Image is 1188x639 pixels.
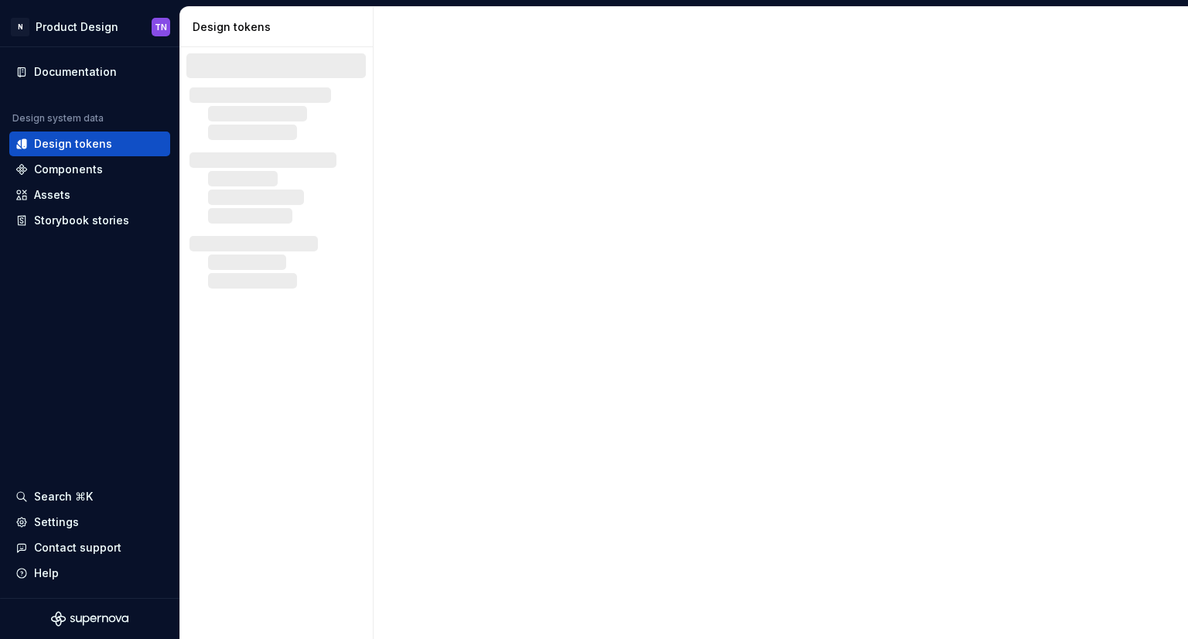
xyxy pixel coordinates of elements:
a: Design tokens [9,132,170,156]
div: Assets [34,187,70,203]
svg: Supernova Logo [51,611,128,627]
div: Components [34,162,103,177]
button: Help [9,561,170,586]
button: Contact support [9,535,170,560]
div: Design tokens [193,19,367,35]
a: Settings [9,510,170,535]
div: Design tokens [34,136,112,152]
div: Design system data [12,112,104,125]
div: TN [155,21,167,33]
div: Settings [34,514,79,530]
a: Storybook stories [9,208,170,233]
div: Search ⌘K [34,489,93,504]
a: Assets [9,183,170,207]
div: Product Design [36,19,118,35]
button: NProduct DesignTN [3,10,176,43]
div: Contact support [34,540,121,555]
a: Components [9,157,170,182]
div: Help [34,566,59,581]
div: Storybook stories [34,213,129,228]
button: Search ⌘K [9,484,170,509]
div: N [11,18,29,36]
a: Documentation [9,60,170,84]
div: Documentation [34,64,117,80]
